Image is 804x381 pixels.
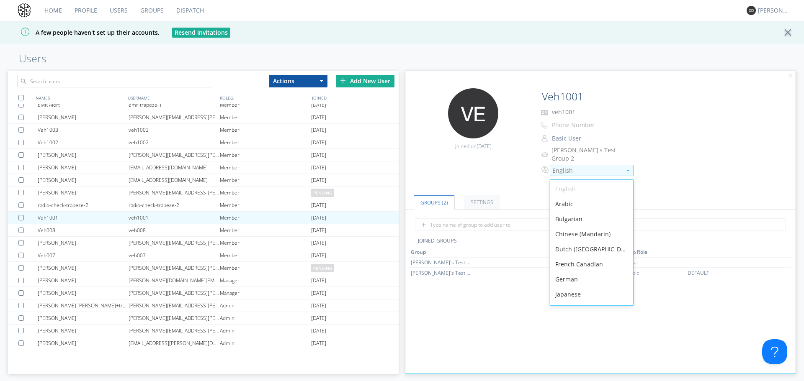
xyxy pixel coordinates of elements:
div: [PERSON_NAME] [38,337,129,350]
span: pending [311,189,334,197]
div: [PERSON_NAME][EMAIL_ADDRESS][PERSON_NAME][DOMAIN_NAME] [129,262,220,274]
div: JOINED [310,92,402,104]
button: Resend Invitations [172,28,230,38]
th: Toggle SortBy [410,247,619,257]
div: French Canadian [550,257,633,272]
div: Bulgarian [550,212,633,227]
div: Arabic [550,197,633,212]
div: [PERSON_NAME][EMAIL_ADDRESS][PERSON_NAME][DOMAIN_NAME] [129,299,220,312]
a: [PERSON_NAME][PERSON_NAME][EMAIL_ADDRESS][PERSON_NAME][DOMAIN_NAME]Memberpending [8,187,398,199]
th: Toggle SortBy [619,247,687,257]
a: [PERSON_NAME][EMAIL_ADDRESS][DOMAIN_NAME]Member[DATE] [8,174,398,187]
a: [PERSON_NAME][PERSON_NAME][EMAIL_ADDRESS][PERSON_NAME][DOMAIN_NAME]Manager[DATE] [8,287,398,299]
div: Member [220,262,311,274]
a: Groups (2) [414,195,455,210]
div: Admin [220,312,311,324]
span: [DATE] [311,287,326,299]
img: 0b72d42dfa8a407a8643a71bb54b2e48 [17,3,32,18]
div: [PERSON_NAME] [38,312,129,324]
a: [PERSON_NAME][EMAIL_ADDRESS][PERSON_NAME][DOMAIN_NAME]Admin[DATE] [8,337,398,350]
a: [PERSON_NAME][PERSON_NAME][DOMAIN_NAME][EMAIL_ADDRESS][PERSON_NAME][DOMAIN_NAME]Manager[DATE] [8,274,398,287]
span: [DATE] [311,111,326,124]
span: [DATE] [311,325,326,337]
div: emr-trapeze-1 [129,99,220,111]
a: [PERSON_NAME][PERSON_NAME][EMAIL_ADDRESS][PERSON_NAME][DOMAIN_NAME]Member[DATE] [8,149,398,161]
div: Manager [220,274,311,286]
button: Actions [269,75,327,87]
div: NAMES [33,92,126,104]
a: [PERSON_NAME][EMAIL_ADDRESS][DOMAIN_NAME]Member[DATE] [8,161,398,174]
div: [PERSON_NAME] [38,111,129,123]
input: Search users [17,75,212,87]
span: [DATE] [311,212,326,224]
div: Member [220,174,311,186]
a: Veh1001veh1001Member[DATE] [8,212,398,224]
img: cancel.svg [788,73,794,79]
div: Member [220,237,311,249]
a: [PERSON_NAME].[PERSON_NAME]+trapeze[PERSON_NAME][EMAIL_ADDRESS][PERSON_NAME][DOMAIN_NAME]Admin[DATE] [8,299,398,312]
div: German [550,272,633,287]
span: [DATE] [311,224,326,237]
div: Member [220,161,311,174]
a: [PERSON_NAME][PERSON_NAME][EMAIL_ADDRESS][PERSON_NAME][DOMAIN_NAME]Admin[DATE] [8,325,398,337]
div: veh1003 [129,124,220,136]
div: Member [220,224,311,236]
div: [PERSON_NAME] [38,187,129,199]
span: [DATE] [311,136,326,149]
img: icon-alert-users-thin-outline.svg [541,146,549,163]
div: [EMAIL_ADDRESS][DOMAIN_NAME] [129,161,220,174]
span: [DATE] [311,149,326,161]
a: Settings [464,195,500,210]
span: [DATE] [311,312,326,325]
iframe: Toggle Customer Support [762,339,787,364]
span: [DATE] [311,299,326,312]
span: pending [311,264,334,272]
a: Veh1002veh1002Member[DATE] [8,136,398,149]
div: Veh007 [38,249,129,261]
div: Veh008 [38,224,129,236]
div: veh1002 [129,136,220,148]
span: [DATE] [311,274,326,287]
div: [PERSON_NAME][EMAIL_ADDRESS][PERSON_NAME][DOMAIN_NAME] [129,187,220,199]
div: radio-check-trapeze-2 [129,199,220,211]
div: Member [220,124,311,136]
div: Member [220,249,311,261]
div: [PERSON_NAME] [38,274,129,286]
img: 373638.png [448,88,498,138]
span: [DATE] [311,161,326,174]
div: Member [220,99,311,111]
div: Member [220,199,311,211]
div: USERNAME [126,92,218,104]
div: [PERSON_NAME].[PERSON_NAME]+trapeze [38,299,129,312]
input: Type name of group to add user to [415,218,786,231]
div: Admin [220,325,311,337]
span: [DATE] [311,199,326,212]
span: veh1001 [552,108,575,116]
div: veh008 [129,224,220,236]
a: EMR Alertemr-trapeze-1Member[DATE] [8,99,398,111]
div: Member [220,187,311,199]
span: [DATE] [311,249,326,262]
div: [PERSON_NAME][EMAIL_ADDRESS][PERSON_NAME][DOMAIN_NAME] [129,149,220,161]
div: EMR Alert [38,99,129,111]
a: radio-check-trapeze-2radio-check-trapeze-2Member[DATE] [8,199,398,212]
div: Dutch ([GEOGRAPHIC_DATA]) [550,242,633,257]
div: [PERSON_NAME] [38,149,129,161]
a: [PERSON_NAME][PERSON_NAME][EMAIL_ADDRESS][PERSON_NAME][DOMAIN_NAME]Member[DATE] [8,237,398,249]
div: Member [220,149,311,161]
div: Chinese (Mandarin) [550,227,633,242]
span: [DATE] [311,237,326,249]
div: Japanese [550,287,633,302]
img: In groups with Translation enabled, this user's messages will be automatically translated to and ... [541,165,550,175]
div: [PERSON_NAME] [38,287,129,299]
div: radio-check-trapeze-2 [38,199,129,211]
div: [PERSON_NAME]'s Test Group 1 [411,259,474,266]
div: Veh1002 [38,136,129,148]
img: 373638.png [747,6,756,15]
div: [PERSON_NAME]'s Test Group 2 [411,269,474,276]
span: [DATE] [311,99,326,111]
div: English [550,182,633,197]
a: Veh1003veh1003Member[DATE] [8,124,398,136]
input: Name [539,88,674,105]
div: [PERSON_NAME] [38,262,129,274]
